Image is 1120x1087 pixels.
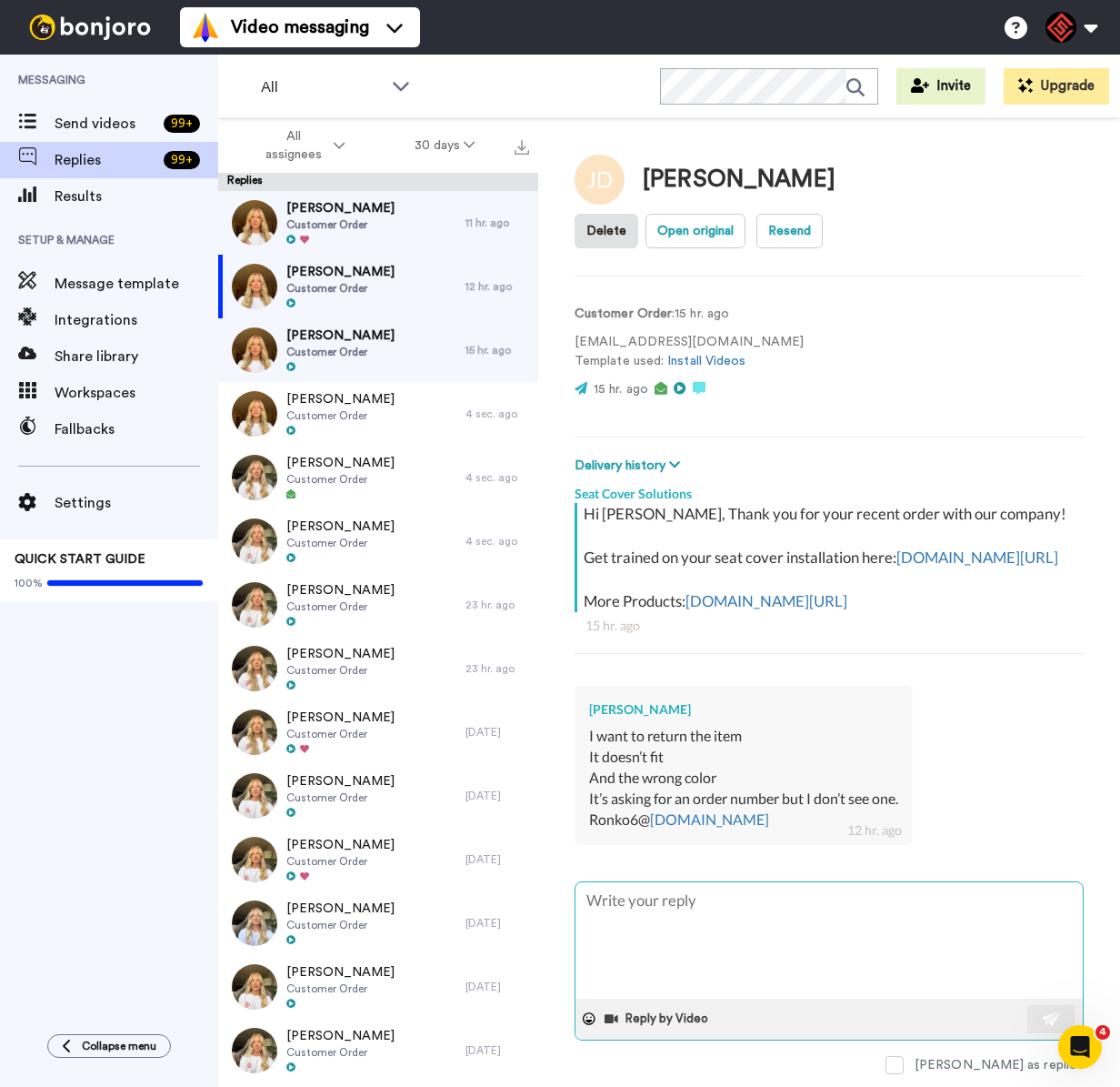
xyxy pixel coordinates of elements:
span: [PERSON_NAME] [286,645,395,663]
a: [PERSON_NAME]Customer Order23 hr. ago [218,573,538,637]
img: f0d36fcb-40ce-41f9-bc78-fb01478e433e-thumb.jpg [232,582,277,628]
div: [DATE] [465,916,529,931]
div: 15 hr. ago [585,617,1073,635]
a: [PERSON_NAME]Customer Order15 hr. ago [218,318,538,382]
div: 4 sec. ago [465,534,529,549]
span: Share library [55,346,218,367]
span: QUICK START GUIDE [15,553,145,566]
span: All [261,76,383,98]
img: export.svg [515,140,529,155]
div: [DATE] [465,1043,529,1058]
span: Integrations [55,309,218,331]
span: Fallbacks [55,418,218,440]
img: 57033c35-f477-4d20-b3c4-5ab57f04aea0-thumb.jpg [232,518,277,564]
span: Settings [55,492,218,514]
span: Customer Order [286,1045,395,1060]
span: Customer Order [286,727,395,741]
div: 23 hr. ago [465,598,529,612]
span: 15 hr. ago [594,383,648,396]
img: 74da99c3-fc6a-4e94-9969-66da947bfb73-thumb.jpg [232,391,277,437]
span: Customer Order [286,281,395,296]
div: [DATE] [465,789,529,803]
span: [PERSON_NAME] [286,1027,395,1045]
button: 30 days [380,129,510,162]
strong: Customer Order [575,307,672,320]
div: 12 hr. ago [465,279,529,294]
span: [PERSON_NAME] [286,327,395,345]
img: send-white.svg [1042,1012,1062,1026]
img: d2d49132-2c17-4cbf-92ef-ec7e8ec3791b-thumb.jpg [232,646,277,691]
span: [PERSON_NAME] [286,390,395,408]
div: Hi [PERSON_NAME], Thank you for your recent order with our company! Get trained on your seat cove... [584,503,1079,612]
img: vm-color.svg [191,13,220,42]
img: 398deb54-9925-44c4-930b-9fce91f32fc7-thumb.jpg [232,710,277,755]
div: 11 hr. ago [465,216,529,230]
p: [EMAIL_ADDRESS][DOMAIN_NAME] Template used: [575,333,804,371]
span: Customer Order [286,663,395,678]
span: [PERSON_NAME] [286,263,395,281]
div: 99 + [164,151,200,169]
img: 0db70c1f-9ce0-4807-80f1-5d7cfd762dd6-thumb.jpg [232,837,277,882]
img: abe96a0e-0701-4199-b35c-25b2edef2a1b-thumb.jpg [232,455,277,500]
span: Customer Order [286,981,395,996]
a: [PERSON_NAME]Customer Order4 sec. ago [218,446,538,509]
div: It doesn’t fit [589,747,898,768]
img: 9b378d04-2bb3-4839-8373-308b6e21f757-thumb.jpg [232,901,277,946]
span: Replies [55,149,156,171]
a: Install Videos [667,355,745,367]
span: [PERSON_NAME] [286,772,395,790]
span: Customer Order [286,918,395,932]
a: [PERSON_NAME]Customer Order4 sec. ago [218,509,538,573]
span: All assignees [256,127,330,164]
div: 12 hr. ago [847,821,902,840]
span: Customer Order [286,345,395,359]
button: All assignees [222,120,380,171]
span: [PERSON_NAME] [286,581,395,599]
span: Customer Order [286,599,395,614]
div: 15 hr. ago [465,343,529,357]
a: [PERSON_NAME]Customer Order[DATE] [218,764,538,828]
div: [DATE] [465,852,529,867]
button: Open original [645,214,745,248]
div: It’s asking for an order number but I don’t see one. [589,789,898,810]
a: [PERSON_NAME]Customer Order[DATE] [218,1019,538,1082]
a: [PERSON_NAME]Customer Order4 sec. ago [218,382,538,446]
a: [PERSON_NAME]Customer Order[DATE] [218,828,538,891]
img: 9e1f7d63-418d-424b-9ebe-e75fcc6447aa-thumb.jpg [232,327,277,373]
a: [PERSON_NAME]Customer Order12 hr. ago [218,255,538,318]
a: [DOMAIN_NAME][URL] [896,548,1058,567]
span: 100% [15,576,43,590]
a: [PERSON_NAME]Customer Order23 hr. ago [218,637,538,700]
img: 87e1d350-652f-4df2-b1d8-68fb5c955473-thumb.jpg [232,200,277,246]
div: [DATE] [465,980,529,994]
div: Ronko6@ [589,810,898,830]
span: Collapse menu [82,1039,156,1053]
a: [DOMAIN_NAME] [650,810,769,828]
button: Delete [575,214,638,248]
div: [PERSON_NAME] [589,700,898,719]
img: 6f48f6f6-2143-4c3e-82bc-2925ef78c7a5-thumb.jpg [232,773,277,819]
span: Workspaces [55,382,218,404]
a: [PERSON_NAME]Customer Order[DATE] [218,891,538,955]
div: Replies [218,173,538,191]
button: Export all results that match these filters now. [509,132,535,159]
span: Send videos [55,113,156,135]
span: [PERSON_NAME] [286,518,395,536]
a: [PERSON_NAME]Customer Order[DATE] [218,700,538,764]
a: [DOMAIN_NAME][URL] [685,591,847,610]
button: Invite [896,68,985,105]
span: Customer Order [286,217,395,232]
span: Customer Order [286,854,395,869]
p: : 15 hr. ago [575,305,804,324]
img: b54035e2-4d99-4c48-b1d6-28864ee44743-thumb.jpg [232,1028,277,1073]
span: Customer Order [286,536,395,550]
div: 4 sec. ago [465,407,529,421]
span: [PERSON_NAME] [286,454,395,472]
span: Customer Order [286,790,395,805]
a: [PERSON_NAME]Customer Order[DATE] [218,955,538,1019]
span: Customer Order [286,472,395,487]
img: e5869494-edc0-43af-b8eb-fe938c43a502-thumb.jpg [232,264,277,309]
div: [PERSON_NAME] [643,166,835,193]
button: Delivery history [575,456,685,476]
span: Customer Order [286,408,395,423]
